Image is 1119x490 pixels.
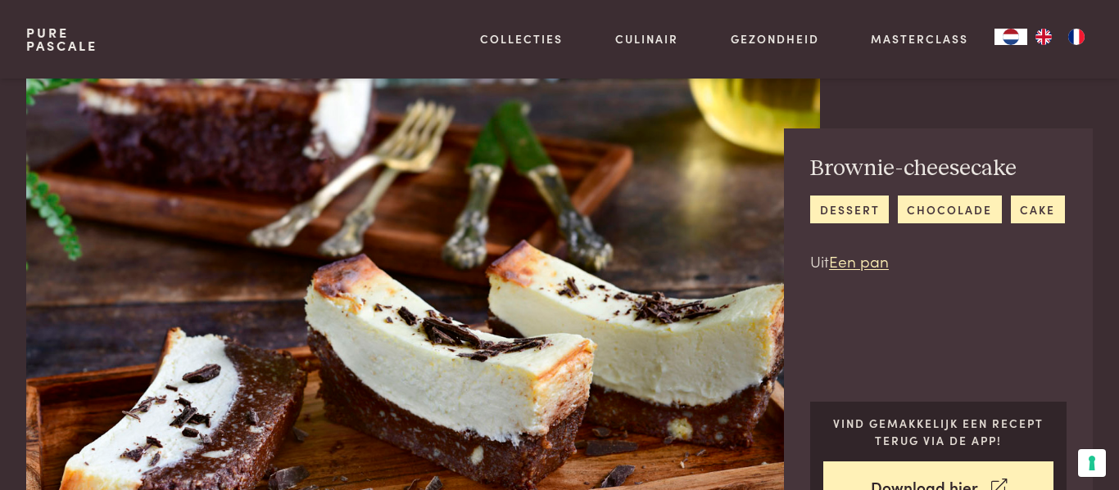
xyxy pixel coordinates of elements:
[1060,29,1093,45] a: FR
[480,30,563,47] a: Collecties
[871,30,968,47] a: Masterclass
[1027,29,1060,45] a: EN
[731,30,819,47] a: Gezondheid
[810,196,889,223] a: dessert
[1027,29,1093,45] ul: Language list
[810,249,1065,273] p: Uit
[615,30,678,47] a: Culinair
[810,155,1065,183] h2: Brownie-cheesecake
[898,196,1002,223] a: chocolade
[1011,196,1065,223] a: cake
[994,29,1093,45] aside: Language selected: Nederlands
[26,26,97,52] a: PurePascale
[823,415,1053,448] p: Vind gemakkelijk een recept terug via de app!
[829,249,889,272] a: Een pan
[994,29,1027,45] div: Language
[994,29,1027,45] a: NL
[1078,449,1106,477] button: Uw voorkeuren voor toestemming voor trackingtechnologieën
